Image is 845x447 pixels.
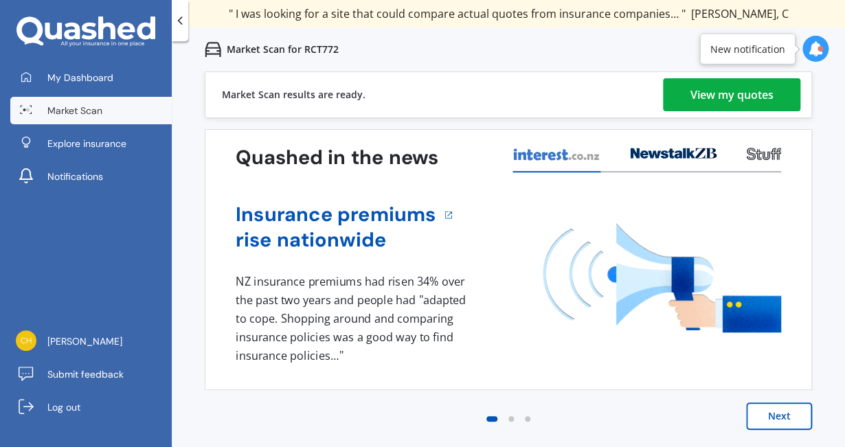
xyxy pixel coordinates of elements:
a: Insurance premiums [236,202,436,227]
span: Market Scan [47,104,102,117]
img: media image [543,223,781,332]
span: Explore insurance [47,137,126,150]
span: My Dashboard [47,71,113,84]
span: Log out [47,400,80,414]
div: NZ insurance premiums had risen 34% over the past two years and people had "adapted to cope. Shop... [236,273,471,365]
span: Notifications [47,170,103,183]
p: Market Scan for RCT772 [227,43,339,56]
img: e9355b288d002d13f122bd78e9fbb18b [16,330,36,351]
a: Explore insurance [10,130,172,157]
span: Submit feedback [47,367,124,381]
div: View my quotes [690,78,774,111]
a: Market Scan [10,97,172,124]
div: Market Scan results are ready. [222,72,365,117]
a: Submit feedback [10,360,172,388]
a: Log out [10,393,172,421]
div: New notification [710,42,785,56]
a: View my quotes [663,78,800,111]
a: Notifications [10,163,172,190]
a: My Dashboard [10,64,172,91]
button: Next [746,402,812,430]
span: [PERSON_NAME] [47,334,122,348]
h3: Quashed in the news [236,145,438,170]
a: rise nationwide [236,227,436,253]
img: car.f15378c7a67c060ca3f3.svg [205,41,221,58]
a: [PERSON_NAME] [10,328,172,355]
